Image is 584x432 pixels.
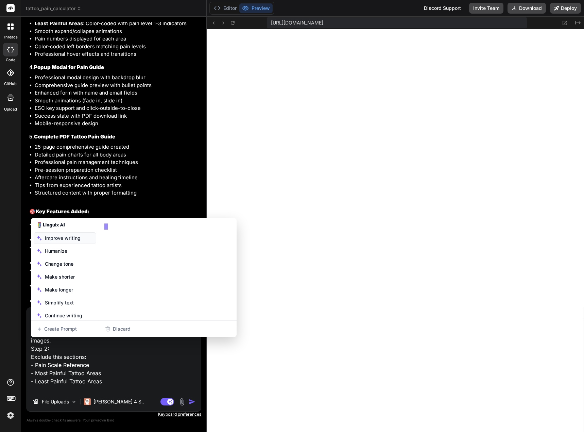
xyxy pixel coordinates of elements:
[35,182,200,189] li: Tips from experienced tattoo artists
[35,166,200,174] li: Pre-session preparation checklist
[239,3,273,13] button: Preview
[26,5,82,12] span: tattoo_pain_calculator
[6,57,15,63] label: code
[550,3,581,14] button: Deploy
[35,28,200,35] li: Smooth expand/collapse animations
[35,20,200,28] li: : Color-coded with pain level 1-3 indicators
[420,3,465,14] div: Discord Support
[35,35,200,43] li: Pain numbers displayed for each area
[35,112,200,120] li: Success state with PDF download link
[35,89,200,97] li: Enhanced form with name and email fields
[35,151,200,159] li: Detailed pain charts for all body areas
[211,3,239,13] button: Editor
[4,81,17,87] label: GitHub
[29,133,200,141] h3: 5.
[35,120,200,128] li: Mobile-responsive design
[35,82,200,89] li: Comprehensive guide preview with bullet points
[35,104,200,112] li: ESC key support and click-outside-to-close
[469,3,503,14] button: Invite Team
[27,308,201,392] textarea: As an expert developer do the next actions: Step 1: Dupiclicate the size of the images of the int...
[29,64,200,71] h3: 4.
[34,133,115,140] strong: Complete PDF Tattoo Pain Guide
[271,19,323,26] span: [URL][DOMAIN_NAME]
[3,34,18,40] label: threads
[508,3,546,14] button: Download
[35,74,200,82] li: Professional modal design with backdrop blur
[34,64,104,70] strong: Popup Modal for Pain Guide
[35,159,200,166] li: Professional pain management techniques
[35,143,200,151] li: 25-page comprehensive guide created
[5,410,16,421] img: settings
[35,50,200,58] li: Professional hover effects and transitions
[35,20,83,27] strong: Least Painful Areas
[189,398,195,405] img: icon
[27,417,201,423] p: Always double-check its answers. Your in Bind
[29,208,200,216] h2: 🎯
[207,29,584,432] iframe: To enrich screen reader interactions, please activate Accessibility in Grammarly extension settings
[84,398,91,405] img: Claude 4 Sonnet
[35,174,200,182] li: Aftercare instructions and healing timeline
[27,412,201,417] p: Keyboard preferences
[178,398,186,406] img: attachment
[71,399,77,405] img: Pick Models
[93,398,144,405] p: [PERSON_NAME] 4 S..
[35,43,200,51] li: Color-coded left borders matching pain levels
[36,208,90,215] strong: Key Features Added:
[35,97,200,105] li: Smooth animations (fade in, slide in)
[35,189,200,197] li: Structured content with proper formatting
[42,398,69,405] p: File Uploads
[4,106,17,112] label: Upload
[91,418,103,422] span: privacy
